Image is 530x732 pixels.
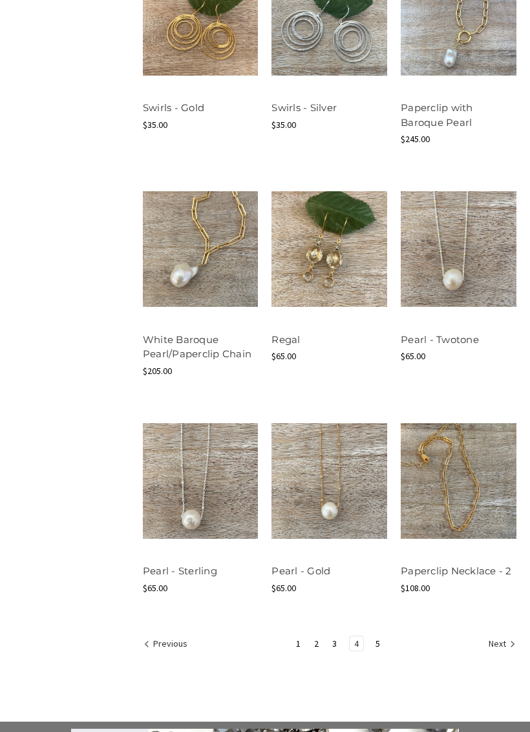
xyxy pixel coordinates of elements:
a: Pearl - Twotone [401,334,479,346]
span: $245.00 [401,134,430,145]
a: Pearl - Twotone [401,174,516,326]
img: Pearl - Twotone [401,192,516,308]
a: Page 4 of 5 [350,637,363,651]
img: Pearl - Sterling [143,424,259,539]
img: Pearl - Gold [271,424,387,539]
span: $65.00 [271,583,296,594]
a: White Baroque Pearl/Paperclip Chain [143,174,259,326]
a: Page 5 of 5 [371,637,385,651]
a: Pearl - Gold [271,406,387,558]
a: Page 3 of 5 [328,637,341,651]
img: White Baroque Pearl/Paperclip Chain [143,192,259,308]
a: Page 1 of 5 [291,637,305,651]
a: Paperclip Necklace - 2 [401,565,512,578]
a: White Baroque Pearl/Paperclip Chain [143,334,251,361]
span: $65.00 [401,351,425,362]
img: Regal [271,192,387,308]
a: Regal [271,334,300,346]
nav: pagination [143,636,516,654]
a: Regal [271,174,387,326]
a: Pearl - Gold [271,565,330,578]
span: $65.00 [271,351,296,362]
a: Swirls - Silver [271,102,337,114]
a: Pearl - Sterling [143,565,217,578]
span: $35.00 [143,120,167,131]
a: Paperclip Necklace - 2 [401,406,516,558]
img: Paperclip Necklace - 2 [401,424,516,539]
a: Swirls - Gold [143,102,204,114]
a: Page 2 of 5 [310,637,323,651]
a: Pearl - Sterling [143,406,259,558]
span: $65.00 [143,583,167,594]
a: Paperclip with Baroque Pearl [401,102,473,129]
span: $35.00 [271,120,296,131]
span: $205.00 [143,366,172,377]
a: Previous [143,637,192,654]
span: $108.00 [401,583,430,594]
a: Next [484,637,516,654]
